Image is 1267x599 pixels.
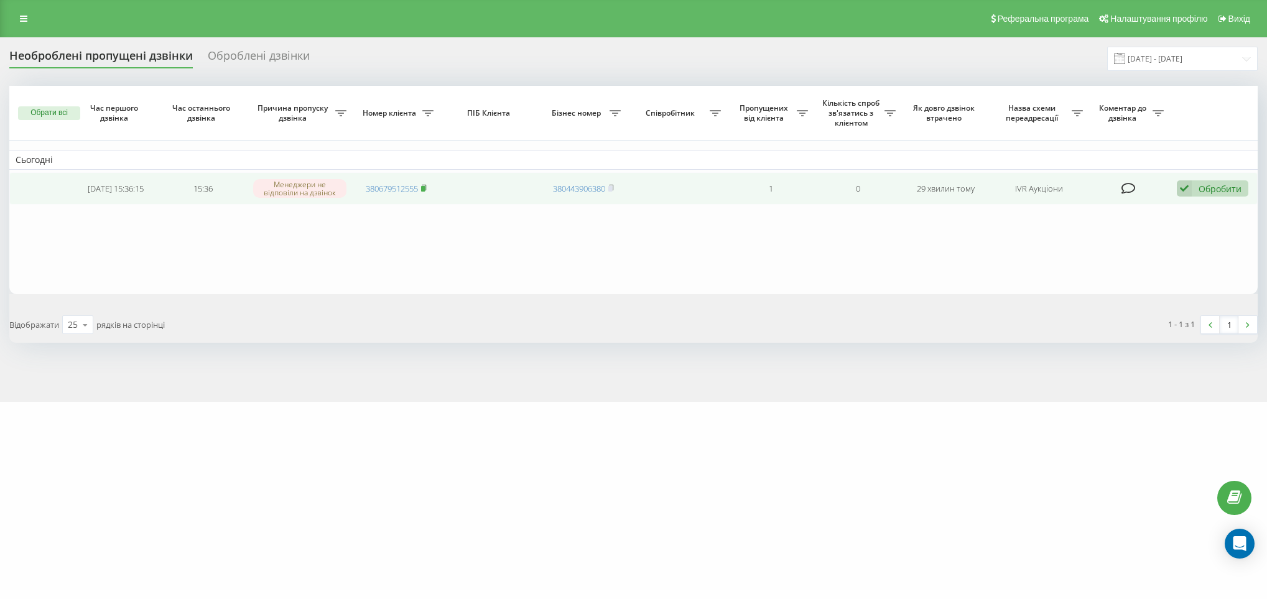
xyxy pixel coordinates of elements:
span: Вихід [1228,14,1250,24]
div: Необроблені пропущені дзвінки [9,49,193,68]
div: Оброблені дзвінки [208,49,310,68]
span: ПІБ Клієнта [450,108,529,118]
div: Обробити [1199,183,1241,195]
span: Час першого дзвінка [81,103,149,123]
div: Open Intercom Messenger [1225,529,1255,559]
td: 1 [727,172,814,205]
span: Пропущених від клієнта [733,103,797,123]
span: Реферальна програма [998,14,1089,24]
span: Коментар до дзвінка [1095,103,1153,123]
td: 29 хвилин тому [902,172,989,205]
span: Бізнес номер [546,108,610,118]
span: Співробітник [633,108,710,118]
span: Назва схеми переадресації [995,103,1072,123]
td: 15:36 [159,172,246,205]
span: Причина пропуску дзвінка [253,103,335,123]
span: Номер клієнта [359,108,422,118]
div: 25 [68,318,78,331]
div: Менеджери не відповіли на дзвінок [253,179,346,198]
td: IVR Аукціони [989,172,1089,205]
span: рядків на сторінці [96,319,165,330]
span: Кількість спроб зв'язатись з клієнтом [820,98,884,128]
td: 0 [814,172,901,205]
span: Відображати [9,319,59,330]
span: Час останнього дзвінка [169,103,236,123]
span: Як довго дзвінок втрачено [912,103,979,123]
div: 1 - 1 з 1 [1168,318,1195,330]
a: 380679512555 [366,183,418,194]
button: Обрати всі [18,106,80,120]
span: Налаштування профілю [1110,14,1207,24]
a: 1 [1220,316,1238,333]
td: [DATE] 15:36:15 [72,172,159,205]
td: Сьогодні [9,151,1258,169]
a: 380443906380 [553,183,605,194]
